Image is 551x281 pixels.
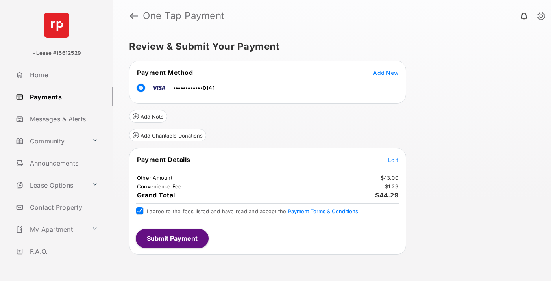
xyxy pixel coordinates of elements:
[13,242,113,261] a: F.A.Q.
[13,220,89,239] a: My Apartment
[137,69,193,76] span: Payment Method
[13,198,113,217] a: Contact Property
[44,13,69,38] img: svg+xml;base64,PHN2ZyB4bWxucz0iaHR0cDovL3d3dy53My5vcmcvMjAwMC9zdmciIHdpZHRoPSI2NCIgaGVpZ2h0PSI2NC...
[13,65,113,84] a: Home
[288,208,358,214] button: I agree to the fees listed and have read and accept the
[13,110,113,128] a: Messages & Alerts
[385,183,399,190] td: $1.29
[388,156,398,164] button: Edit
[137,174,173,181] td: Other Amount
[375,191,398,199] span: $44.29
[137,191,175,199] span: Grand Total
[13,154,113,173] a: Announcements
[13,87,113,106] a: Payments
[13,132,89,151] a: Community
[129,110,167,123] button: Add Note
[137,156,190,164] span: Payment Details
[136,229,209,248] button: Submit Payment
[173,85,215,91] span: ••••••••••••0141
[137,183,182,190] td: Convenience Fee
[143,11,225,20] strong: One Tap Payment
[380,174,399,181] td: $43.00
[147,208,358,214] span: I agree to the fees listed and have read and accept the
[129,129,206,141] button: Add Charitable Donations
[13,176,89,195] a: Lease Options
[33,49,81,57] p: - Lease #15612529
[373,69,398,76] button: Add New
[129,42,529,51] h5: Review & Submit Your Payment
